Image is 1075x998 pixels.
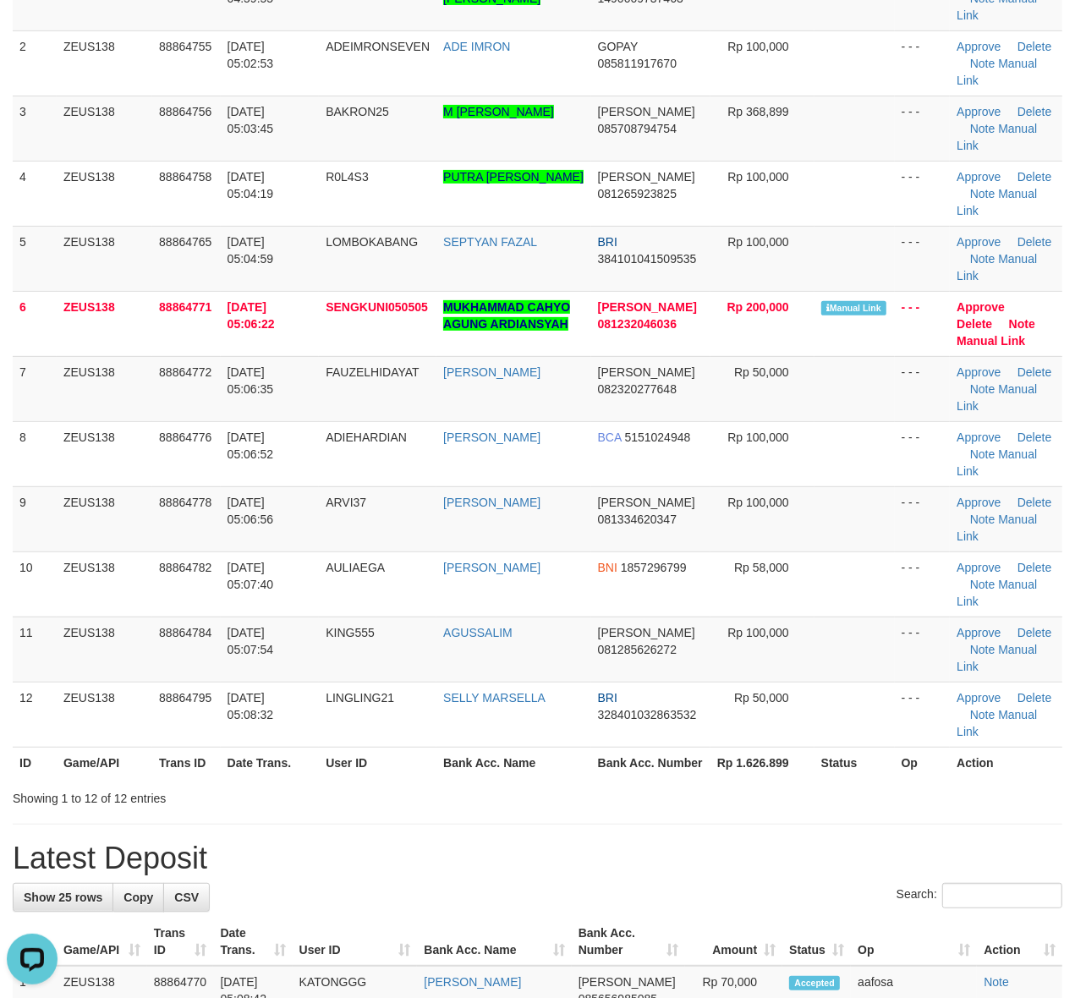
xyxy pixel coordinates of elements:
[228,40,274,70] span: [DATE] 05:02:53
[159,300,211,314] span: 88864771
[957,334,1025,348] a: Manual Link
[159,496,211,509] span: 88864778
[895,421,951,486] td: - - -
[293,918,418,966] th: User ID: activate to sort column ascending
[895,96,951,161] td: - - -
[228,235,274,266] span: [DATE] 05:04:59
[957,691,1001,705] a: Approve
[13,356,57,421] td: 7
[957,708,1037,738] a: Manual Link
[957,447,1037,478] a: Manual Link
[970,122,995,135] a: Note
[814,747,895,778] th: Status
[957,382,1037,413] a: Manual Link
[782,918,851,966] th: Status: activate to sort column ascending
[443,496,540,509] a: [PERSON_NAME]
[57,96,152,161] td: ZEUS138
[57,356,152,421] td: ZEUS138
[895,291,951,356] td: - - -
[326,626,375,639] span: KING555
[1017,561,1051,574] a: Delete
[326,235,418,249] span: LOMBOKABANG
[57,291,152,356] td: ZEUS138
[1009,317,1035,331] a: Note
[598,643,677,656] span: Copy 081285626272 to clipboard
[710,747,814,778] th: Rp 1.626.899
[326,561,385,574] span: AULIAEGA
[326,40,430,53] span: ADEIMRONSEVEN
[1017,430,1051,444] a: Delete
[789,976,840,990] span: Accepted
[598,365,695,379] span: [PERSON_NAME]
[957,252,1037,282] a: Manual Link
[734,365,789,379] span: Rp 50,000
[159,430,211,444] span: 88864776
[228,626,274,656] span: [DATE] 05:07:54
[895,682,951,747] td: - - -
[977,918,1062,966] th: Action: activate to sort column ascending
[13,161,57,226] td: 4
[727,496,788,509] span: Rp 100,000
[159,561,211,574] span: 88864782
[221,747,320,778] th: Date Trans.
[598,187,677,200] span: Copy 081265923825 to clipboard
[957,430,1001,444] a: Approve
[228,430,274,461] span: [DATE] 05:06:52
[228,691,274,721] span: [DATE] 05:08:32
[727,105,788,118] span: Rp 368,899
[57,421,152,486] td: ZEUS138
[57,747,152,778] th: Game/API
[970,252,995,266] a: Note
[895,617,951,682] td: - - -
[13,96,57,161] td: 3
[957,626,1001,639] a: Approve
[970,187,995,200] a: Note
[984,975,1009,989] a: Note
[112,883,164,912] a: Copy
[159,170,211,184] span: 88864758
[228,561,274,591] span: [DATE] 05:07:40
[57,617,152,682] td: ZEUS138
[326,496,366,509] span: ARVI37
[942,883,1062,908] input: Search:
[57,551,152,617] td: ZEUS138
[895,551,951,617] td: - - -
[970,382,995,396] a: Note
[228,105,274,135] span: [DATE] 05:03:45
[417,918,571,966] th: Bank Acc. Name: activate to sort column ascending
[734,561,789,574] span: Rp 58,000
[957,317,992,331] a: Delete
[895,226,951,291] td: - - -
[598,252,697,266] span: Copy 384101041509535 to clipboard
[1017,235,1051,249] a: Delete
[424,975,521,989] a: [PERSON_NAME]
[957,300,1005,314] a: Approve
[895,486,951,551] td: - - -
[950,747,1062,778] th: Action
[13,842,1062,875] h1: Latest Deposit
[1017,40,1051,53] a: Delete
[851,918,977,966] th: Op: activate to sort column ascending
[57,226,152,291] td: ZEUS138
[7,7,58,58] button: Open LiveChat chat widget
[598,40,638,53] span: GOPAY
[895,30,951,96] td: - - -
[957,561,1001,574] a: Approve
[13,30,57,96] td: 2
[957,187,1037,217] a: Manual Link
[621,561,687,574] span: Copy 1857296799 to clipboard
[443,300,570,331] a: MUKHAMMAD CAHYO AGUNG ARDIANSYAH
[443,626,513,639] a: AGUSSALIM
[957,643,1037,673] a: Manual Link
[159,105,211,118] span: 88864756
[598,122,677,135] span: Copy 085708794754 to clipboard
[159,235,211,249] span: 88864765
[13,551,57,617] td: 10
[625,430,691,444] span: Copy 5151024948 to clipboard
[895,161,951,226] td: - - -
[598,382,677,396] span: Copy 082320277648 to clipboard
[228,170,274,200] span: [DATE] 05:04:19
[598,300,697,314] span: [PERSON_NAME]
[957,513,1037,543] a: Manual Link
[897,883,1062,908] label: Search:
